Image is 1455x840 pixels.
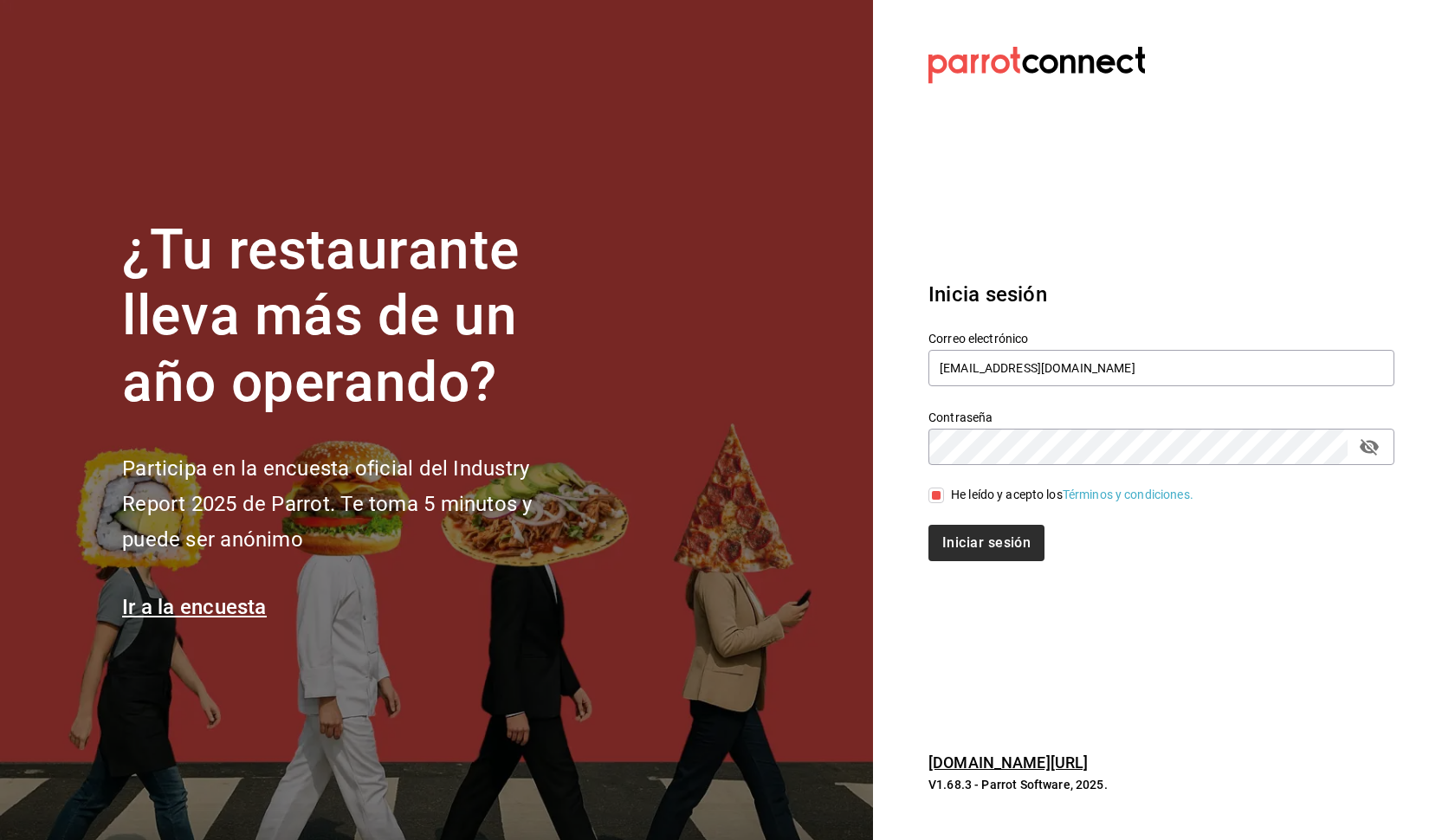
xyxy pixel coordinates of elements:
label: Correo electrónico [928,332,1394,344]
h1: ¿Tu restaurante lleva más de un año operando? [122,217,590,417]
a: Términos y condiciones. [1063,488,1193,501]
h3: Inicia sesión [928,279,1394,310]
h2: Participa en la encuesta oficial del Industry Report 2025 de Parrot. Te toma 5 minutos y puede se... [122,451,590,557]
div: He leído y acepto los [951,486,1193,504]
a: Ir a la encuesta [122,595,267,619]
button: passwordField [1355,432,1384,462]
p: V1.68.3 - Parrot Software, 2025. [928,776,1394,793]
a: [DOMAIN_NAME][URL] [928,753,1088,772]
button: Iniciar sesión [928,525,1044,561]
input: Ingresa tu correo electrónico [928,350,1394,386]
label: Contraseña [928,410,1394,423]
